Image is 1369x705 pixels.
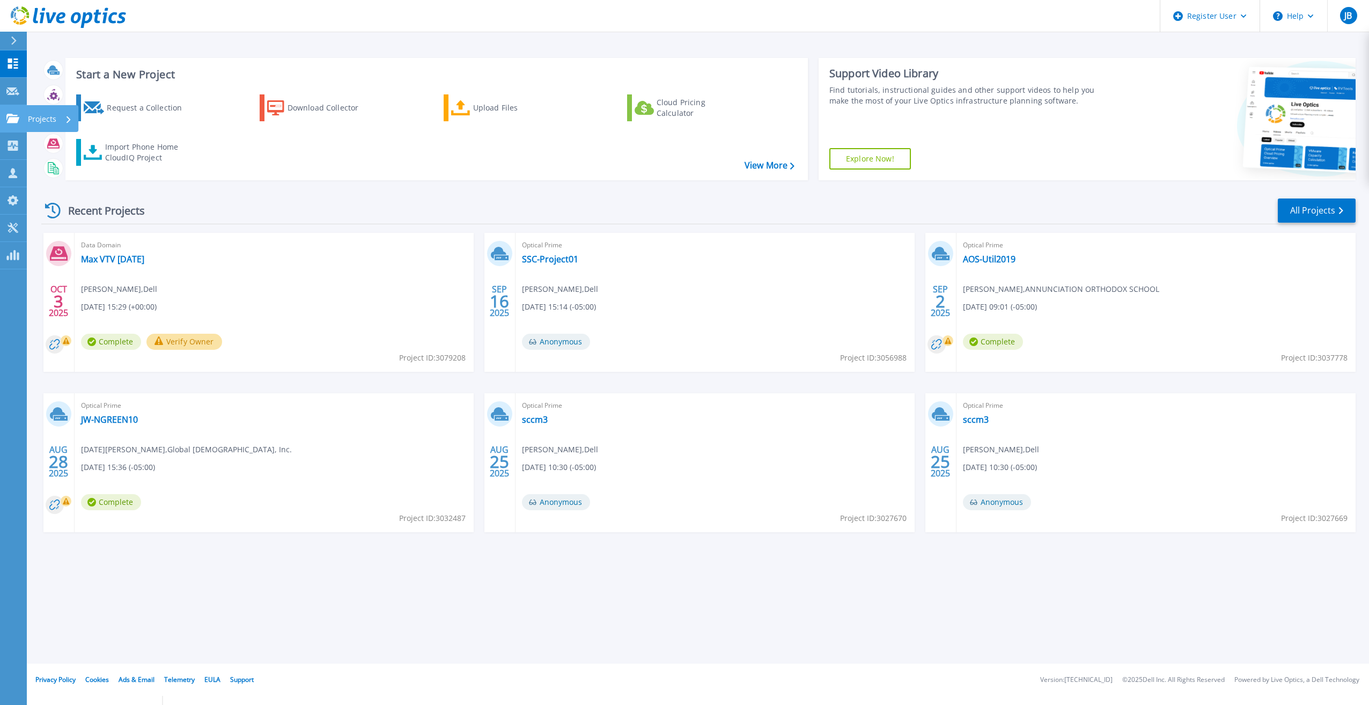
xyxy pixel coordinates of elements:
[260,94,379,121] a: Download Collector
[930,442,951,481] div: AUG 2025
[522,239,908,251] span: Optical Prime
[522,461,596,473] span: [DATE] 10:30 (-05:00)
[81,254,144,265] a: Max VTV [DATE]
[657,97,742,119] div: Cloud Pricing Calculator
[522,414,548,425] a: sccm3
[204,675,220,684] a: EULA
[1040,677,1113,684] li: Version: [TECHNICAL_ID]
[81,444,292,456] span: [DATE][PERSON_NAME] , Global [DEMOGRAPHIC_DATA], Inc.
[963,444,1039,456] span: [PERSON_NAME] , Dell
[76,69,794,80] h3: Start a New Project
[81,494,141,510] span: Complete
[522,301,596,313] span: [DATE] 15:14 (-05:00)
[164,675,195,684] a: Telemetry
[963,301,1037,313] span: [DATE] 09:01 (-05:00)
[1344,11,1352,20] span: JB
[963,461,1037,473] span: [DATE] 10:30 (-05:00)
[41,197,159,224] div: Recent Projects
[522,400,908,412] span: Optical Prime
[930,282,951,321] div: SEP 2025
[399,512,466,524] span: Project ID: 3032487
[490,297,509,306] span: 16
[81,239,467,251] span: Data Domain
[81,283,157,295] span: [PERSON_NAME] , Dell
[829,148,911,170] a: Explore Now!
[963,400,1349,412] span: Optical Prime
[81,400,467,412] span: Optical Prime
[936,297,945,306] span: 2
[54,297,63,306] span: 3
[963,254,1015,265] a: AOS-Util2019
[48,442,69,481] div: AUG 2025
[522,494,590,510] span: Anonymous
[963,334,1023,350] span: Complete
[288,97,373,119] div: Download Collector
[230,675,254,684] a: Support
[627,94,747,121] a: Cloud Pricing Calculator
[81,461,155,473] span: [DATE] 15:36 (-05:00)
[522,334,590,350] span: Anonymous
[81,301,157,313] span: [DATE] 15:29 (+00:00)
[1234,677,1359,684] li: Powered by Live Optics, a Dell Technology
[146,334,222,350] button: Verify Owner
[1281,352,1348,364] span: Project ID: 3037778
[1122,677,1225,684] li: © 2025 Dell Inc. All Rights Reserved
[963,283,1159,295] span: [PERSON_NAME] , ANNUNCIATION ORTHODOX SCHOOL
[76,94,196,121] a: Request a Collection
[745,160,794,171] a: View More
[1281,512,1348,524] span: Project ID: 3027669
[119,675,154,684] a: Ads & Email
[399,352,466,364] span: Project ID: 3079208
[963,494,1031,510] span: Anonymous
[444,94,563,121] a: Upload Files
[28,105,56,133] p: Projects
[840,352,907,364] span: Project ID: 3056988
[1278,199,1356,223] a: All Projects
[522,283,598,295] span: [PERSON_NAME] , Dell
[840,512,907,524] span: Project ID: 3027670
[105,142,189,163] div: Import Phone Home CloudIQ Project
[963,239,1349,251] span: Optical Prime
[489,282,510,321] div: SEP 2025
[489,442,510,481] div: AUG 2025
[829,85,1107,106] div: Find tutorials, instructional guides and other support videos to help you make the most of your L...
[48,282,69,321] div: OCT 2025
[35,675,76,684] a: Privacy Policy
[85,675,109,684] a: Cookies
[522,254,578,265] a: SSC-Project01
[829,67,1107,80] div: Support Video Library
[81,334,141,350] span: Complete
[522,444,598,456] span: [PERSON_NAME] , Dell
[81,414,138,425] a: JW-NGREEN10
[963,414,989,425] a: sccm3
[473,97,559,119] div: Upload Files
[931,457,950,466] span: 25
[107,97,193,119] div: Request a Collection
[49,457,68,466] span: 28
[490,457,509,466] span: 25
